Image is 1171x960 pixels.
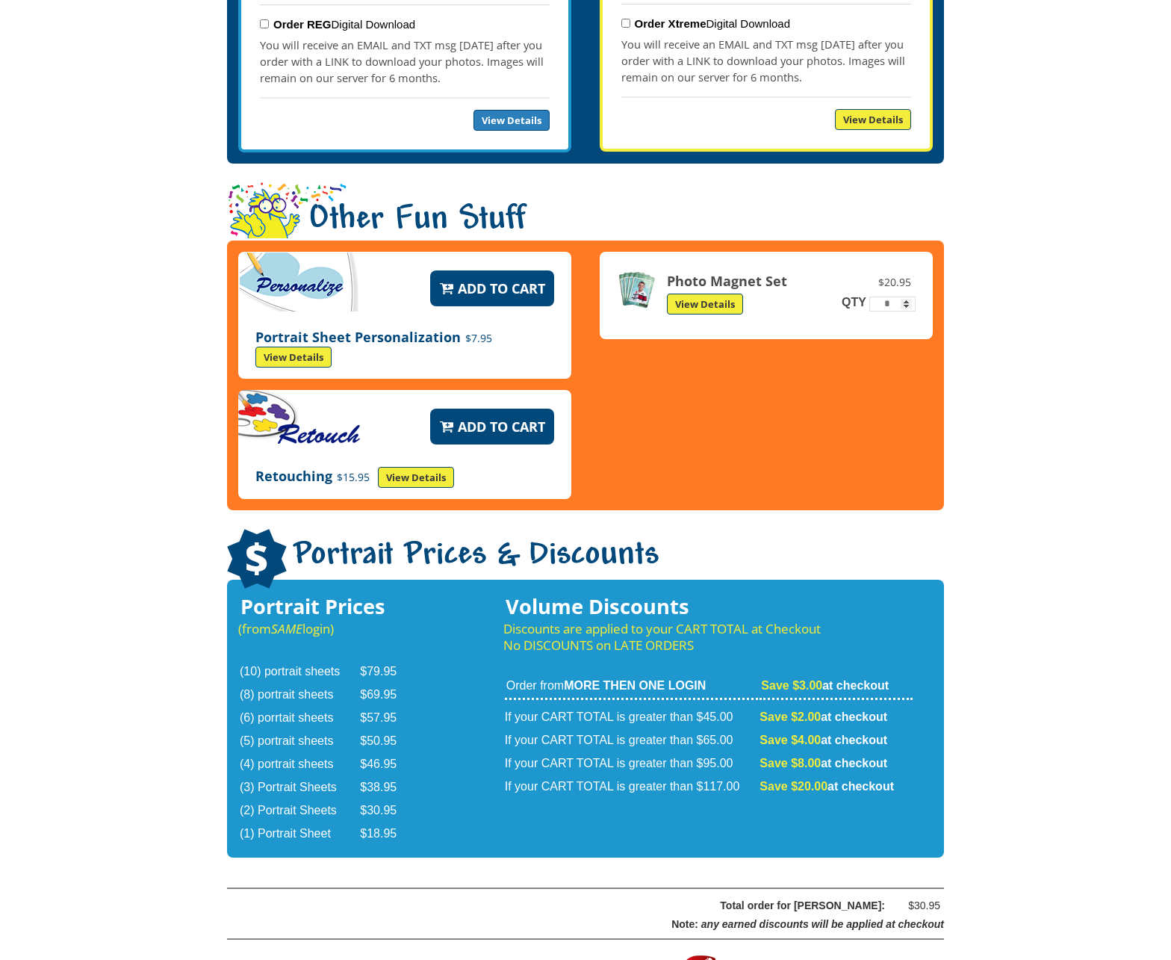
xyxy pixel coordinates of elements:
td: $50.95 [360,731,415,752]
span: Note: [671,918,698,930]
span: Save $4.00 [760,734,821,746]
td: (3) Portrait Sheets [240,777,358,799]
td: $18.95 [360,823,415,845]
em: SAME [271,620,302,637]
p: You will receive an EMAIL and TXT msg [DATE] after you order with a LINK to download your photos.... [260,37,550,86]
strong: at checkout [760,734,887,746]
div: $30.95 [895,896,940,915]
span: Save $3.00 [761,679,822,692]
span: $7.95 [461,331,497,345]
span: any earned discounts will be applied at checkout [701,918,944,930]
td: (1) Portrait Sheet [240,823,358,845]
label: QTY [840,296,866,309]
label: Digital Download [273,18,415,31]
p: (from login) [238,621,417,637]
a: View Details [667,294,743,315]
td: If your CART TOTAL is greater than $95.00 [505,753,759,775]
button: Add to Cart [430,409,554,445]
td: Order from [505,678,759,700]
strong: Order REG [273,18,332,31]
span: $20.95 [874,274,916,291]
td: (4) portrait sheets [240,754,358,775]
strong: MORE THEN ONE LOGIN [564,679,706,692]
span: $15.95 [332,470,374,484]
div: Total order for [PERSON_NAME]: [265,896,885,915]
strong: Photo Magnet Set [667,272,787,290]
span: Save $2.00 [760,710,821,723]
a: View Details [473,110,550,131]
td: $57.95 [360,707,415,729]
strong: at checkout [760,780,894,793]
td: $46.95 [360,754,415,775]
a: View Details [255,347,332,368]
p: Retouching [255,467,554,488]
strong: at checkout [760,757,887,769]
td: If your CART TOTAL is greater than $45.00 [505,702,759,728]
td: (2) Portrait Sheets [240,800,358,822]
h1: Portrait Prices & Discounts [227,529,944,591]
a: View Details [378,467,454,488]
strong: at checkout [760,710,887,723]
label: Digital Download [635,17,790,30]
td: $38.95 [360,777,415,799]
p: You will receive an EMAIL and TXT msg [DATE] after you order with a LINK to download your photos.... [621,36,911,85]
td: If your CART TOTAL is greater than $65.00 [505,730,759,752]
strong: Order Xtreme [635,17,706,30]
p: Portrait Sheet Personalization [255,329,554,368]
strong: at checkout [761,679,889,692]
td: $79.95 [360,661,415,683]
td: $69.95 [360,684,415,706]
td: (10) portrait sheets [240,661,358,683]
span: Save $8.00 [760,757,821,769]
td: $30.95 [360,800,415,822]
span: Save $20.00 [760,780,827,793]
h1: Other Fun Stuff [227,182,944,260]
td: If your CART TOTAL is greater than $117.00 [505,776,759,798]
a: View Details [835,109,911,130]
p: Discounts are applied to your CART TOTAL at Checkout No DISCOUNTS on LATE ORDERS [503,621,914,654]
h3: Volume Discounts [503,598,914,615]
h3: Portrait Prices [238,598,417,615]
td: (8) portrait sheets [240,684,358,706]
img: Photo Magnet Set [617,270,656,309]
td: (5) portrait sheets [240,731,358,752]
td: (6) porrtait sheets [240,707,358,729]
button: Add to Cart [430,270,554,306]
